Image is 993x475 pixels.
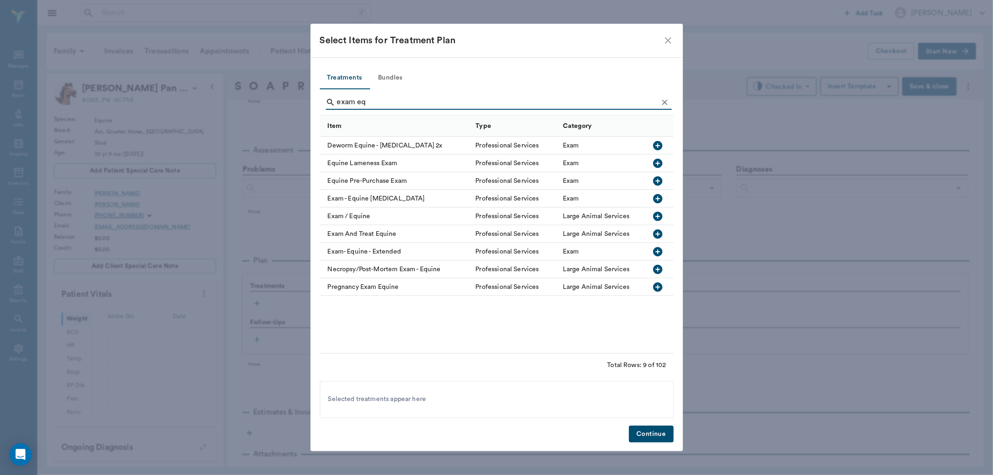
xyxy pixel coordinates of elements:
div: Deworm Equine - [MEDICAL_DATA] 2x [320,137,471,154]
div: Open Intercom Messenger [9,443,32,466]
div: Category [563,113,592,139]
div: Necropsy/Post-Mortem Exam - Equine [320,261,471,278]
div: Exam [563,176,579,186]
div: Exam [563,159,579,168]
div: Professional Services [476,141,539,150]
div: Exam- Equine - Extended [320,243,471,261]
button: Bundles [370,67,412,89]
div: Type [471,116,559,137]
div: Item [328,113,342,139]
button: Continue [629,426,673,443]
div: Professional Services [476,176,539,186]
div: Equine Lameness Exam [320,154,471,172]
div: Large Animal Services [563,265,629,274]
div: Item [320,116,471,137]
div: Exam And Treat Equine [320,225,471,243]
button: Treatments [320,67,370,89]
div: Pregnancy Exam Equine [320,278,471,296]
span: Selected treatments appear here [328,395,426,404]
div: Type [476,113,492,139]
div: Exam [563,247,579,256]
div: Search [326,95,672,112]
div: Exam [563,194,579,203]
div: Select Items for Treatment Plan [320,33,662,48]
div: Large Animal Services [563,229,629,239]
div: Equine Pre-Purchase Exam [320,172,471,190]
div: Category [558,116,646,137]
div: Large Animal Services [563,282,629,292]
div: Exam [563,141,579,150]
div: Professional Services [476,229,539,239]
div: Professional Services [476,247,539,256]
div: Total Rows: 9 of 102 [607,361,666,370]
div: Professional Services [476,194,539,203]
div: Professional Services [476,282,539,292]
div: Exam / Equine [320,207,471,225]
input: Find a treatment [337,95,658,110]
div: Professional Services [476,212,539,221]
button: Clear [658,95,672,109]
div: Large Animal Services [563,212,629,221]
div: Exam - Equine [MEDICAL_DATA] [320,190,471,207]
div: Professional Services [476,159,539,168]
div: Professional Services [476,265,539,274]
button: close [662,35,674,46]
